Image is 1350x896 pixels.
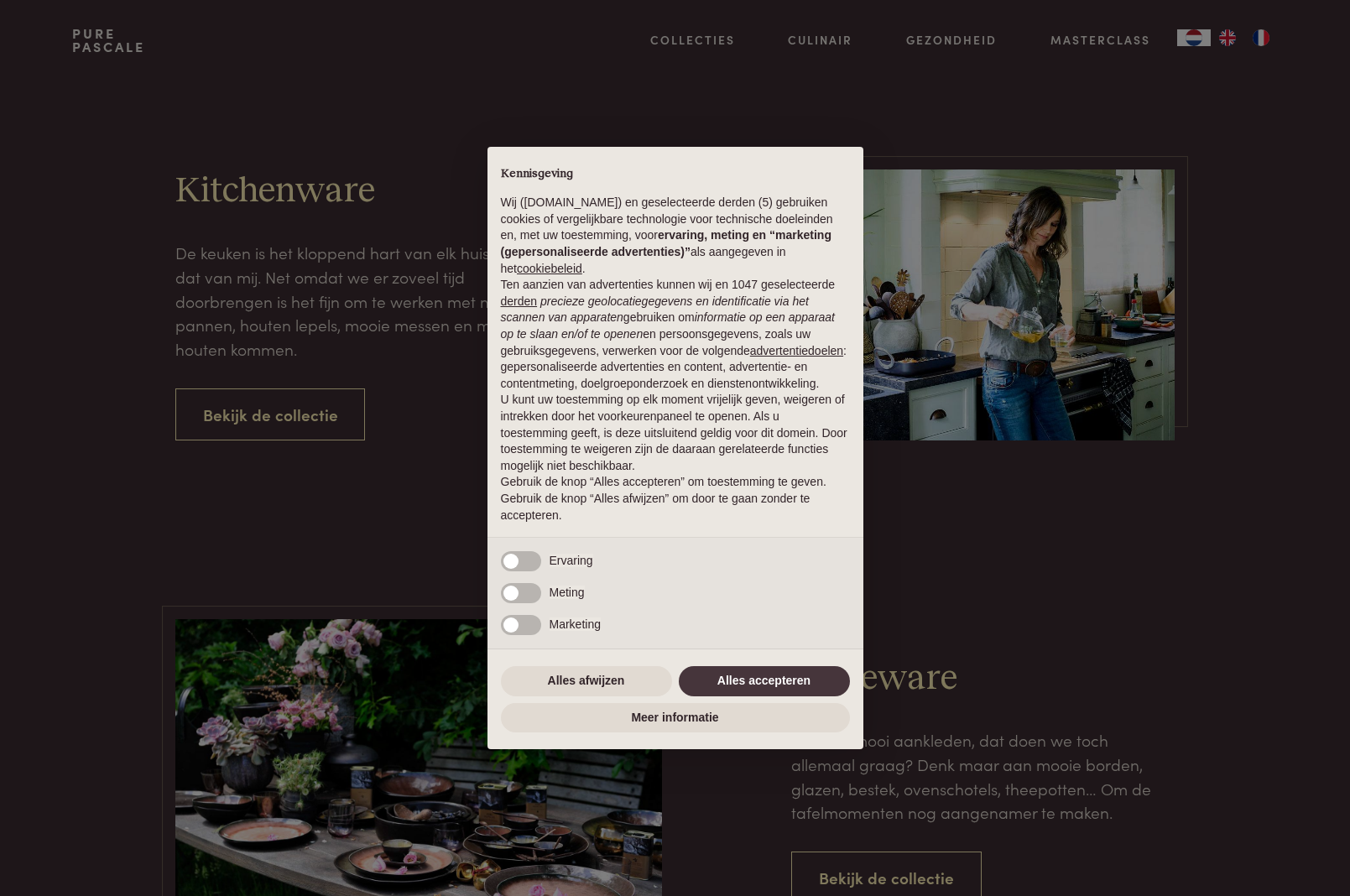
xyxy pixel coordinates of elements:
[501,228,831,258] strong: ervaring, meting en “marketing (gepersonaliseerde advertenties)”
[501,195,850,277] p: Wij ([DOMAIN_NAME]) en geselecteerde derden (5) gebruiken cookies of vergelijkbare technologie vo...
[501,703,850,733] button: Meer informatie
[501,666,672,696] button: Alles afwijzen
[550,586,585,599] span: Meting
[550,617,601,631] span: Marketing
[550,554,593,567] span: Ervaring
[501,277,850,392] p: Ten aanzien van advertenties kunnen wij en 1047 geselecteerde gebruiken om en persoonsgegevens, z...
[501,310,836,341] em: informatie op een apparaat op te slaan en/of te openen
[750,343,843,360] button: advertentiedoelen
[501,167,850,182] h2: Kennisgeving
[501,474,850,524] p: Gebruik de knop “Alles accepteren” om toestemming te geven. Gebruik de knop “Alles afwijzen” om d...
[501,294,809,325] em: precieze geolocatiegegevens en identificatie via het scannen van apparaten
[679,666,850,696] button: Alles accepteren
[501,294,538,310] button: derden
[517,262,582,275] a: cookiebeleid
[501,392,850,474] p: U kunt uw toestemming op elk moment vrijelijk geven, weigeren of intrekken door het voorkeurenpan...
